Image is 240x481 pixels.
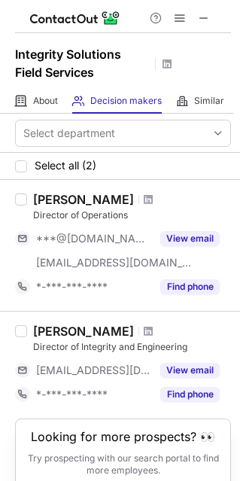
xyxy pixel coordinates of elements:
[30,9,120,27] img: ContactOut v5.3.10
[33,209,231,222] div: Director of Operations
[160,363,220,378] button: Reveal Button
[33,95,58,107] span: About
[15,45,150,81] h1: Integrity Solutions Field Services
[35,160,96,172] span: Select all (2)
[36,232,151,245] span: ***@[DOMAIN_NAME]
[23,126,115,141] div: Select department
[36,364,151,377] span: [EMAIL_ADDRESS][DOMAIN_NAME]
[194,95,224,107] span: Similar
[90,95,162,107] span: Decision makers
[33,324,134,339] div: [PERSON_NAME]
[160,387,220,402] button: Reveal Button
[33,340,231,354] div: Director of Integrity and Engineering
[26,452,220,476] p: Try prospecting with our search portal to find more employees.
[33,192,134,207] div: [PERSON_NAME]
[36,256,193,269] span: [EMAIL_ADDRESS][DOMAIN_NAME]
[160,279,220,294] button: Reveal Button
[160,231,220,246] button: Reveal Button
[31,430,215,443] header: Looking for more prospects? 👀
